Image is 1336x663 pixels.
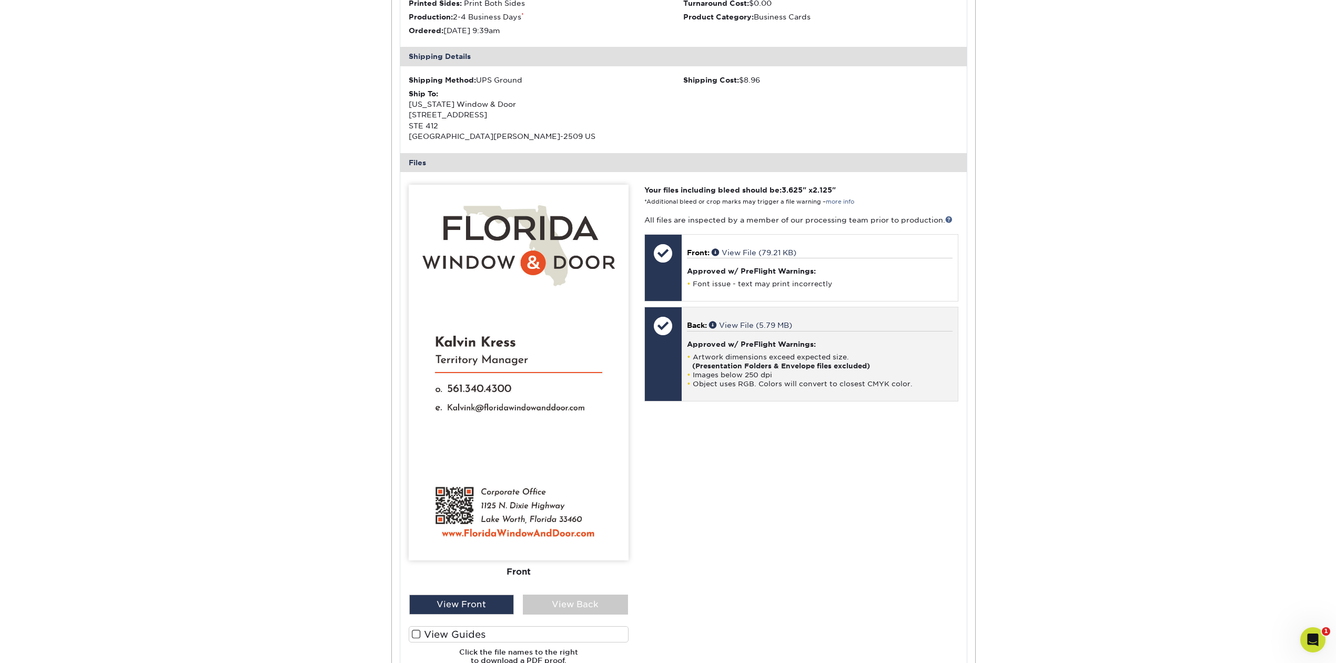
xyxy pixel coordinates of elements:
div: View Front [409,595,514,615]
span: Front: [687,248,710,257]
li: Images below 250 dpi [687,370,953,379]
a: View File (79.21 KB) [712,248,796,257]
a: more info [826,198,854,205]
h4: Approved w/ PreFlight Warnings: [687,267,953,275]
strong: Shipping Method: [409,76,476,84]
strong: Shipping Cost: [683,76,739,84]
a: View File (5.79 MB) [709,321,792,329]
span: Back: [687,321,707,329]
strong: Your files including bleed should be: " x " [644,186,836,194]
div: Front [409,561,629,584]
div: Files [400,153,967,172]
li: 2-4 Business Days [409,12,684,22]
p: All files are inspected by a member of our processing team prior to production. [644,215,958,225]
strong: Ordered: [409,26,443,35]
strong: Ship To: [409,89,438,98]
div: UPS Ground [409,75,684,85]
span: 1 [1322,627,1330,636]
li: Artwork dimensions exceed expected size. [687,353,953,370]
div: [US_STATE] Window & Door [STREET_ADDRESS] STE 412 [GEOGRAPHIC_DATA][PERSON_NAME]-2509 US [409,88,684,142]
div: Shipping Details [400,47,967,66]
li: Font issue - text may print incorrectly [687,279,953,288]
label: View Guides [409,626,629,642]
div: $8.96 [683,75,958,85]
li: Business Cards [683,12,958,22]
iframe: Intercom live chat [1300,627,1325,652]
strong: Production: [409,13,453,21]
span: 3.625 [782,186,803,194]
h4: Approved w/ PreFlight Warnings: [687,340,953,348]
li: [DATE] 9:39am [409,25,684,36]
strong: (Presentation Folders & Envelope files excluded) [692,362,870,370]
li: Object uses RGB. Colors will convert to closest CMYK color. [687,379,953,388]
small: *Additional bleed or crop marks may trigger a file warning – [644,198,854,205]
span: 2.125 [813,186,832,194]
strong: Product Category: [683,13,754,21]
div: View Back [523,595,628,615]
